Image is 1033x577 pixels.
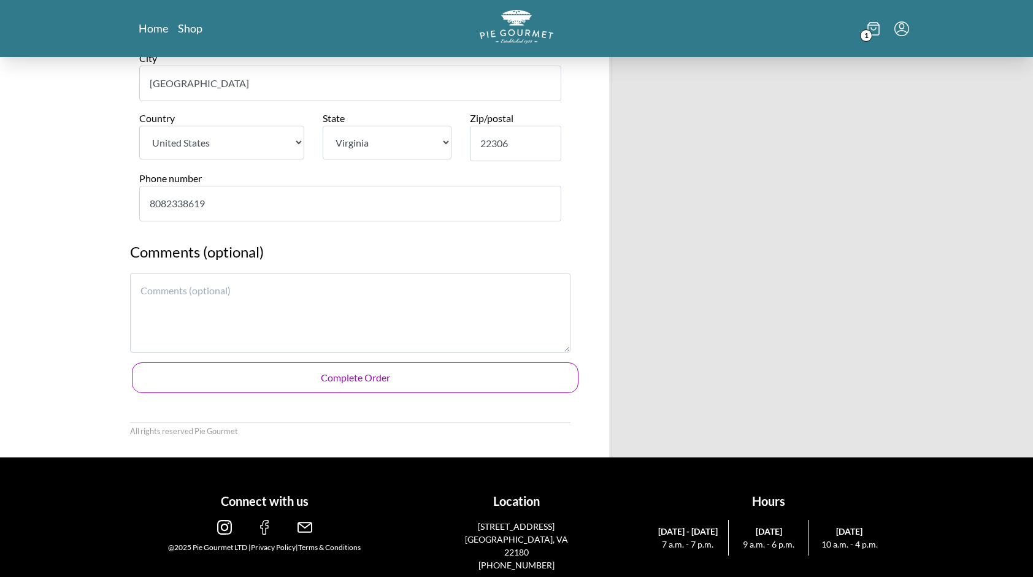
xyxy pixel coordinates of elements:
img: instagram [217,520,232,535]
p: [GEOGRAPHIC_DATA], VA 22180 [456,533,577,559]
a: Logo [480,10,553,47]
li: All rights reserved Pie Gourmet [130,426,238,437]
input: City [139,66,561,101]
a: Shop [178,21,202,36]
h1: Connect with us [144,492,386,510]
a: instagram [217,525,232,537]
a: Privacy Policy [251,543,296,552]
button: Complete Order [132,362,578,393]
h1: Location [396,492,638,510]
span: [DATE] [814,525,885,538]
img: facebook [257,520,272,535]
label: Zip/postal [470,112,513,124]
span: 7 a.m. - 7 p.m. [652,538,723,551]
label: City [139,52,157,64]
h2: Comments (optional) [130,241,570,273]
label: State [323,112,345,124]
button: Menu [894,21,909,36]
a: email [298,525,312,537]
span: 9 a.m. - 6 p.m. [734,538,804,551]
div: @2025 Pie Gourmet LTD | | [144,542,386,553]
a: Terms & Conditions [298,543,361,552]
label: Phone number [139,172,202,184]
h1: Hours [647,492,889,510]
span: 10 a.m. - 4 p.m. [814,538,885,551]
a: Home [139,21,168,36]
input: Phone number [139,186,561,221]
span: 1 [860,29,872,42]
a: facebook [257,525,272,537]
span: [DATE] - [DATE] [652,525,723,538]
a: [STREET_ADDRESS][GEOGRAPHIC_DATA], VA 22180 [456,520,577,559]
p: [STREET_ADDRESS] [456,520,577,533]
img: logo [480,10,553,44]
img: email [298,520,312,535]
a: [PHONE_NUMBER] [478,560,555,570]
input: Zip/postal [470,126,562,161]
span: [DATE] [734,525,804,538]
label: Country [139,112,175,124]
